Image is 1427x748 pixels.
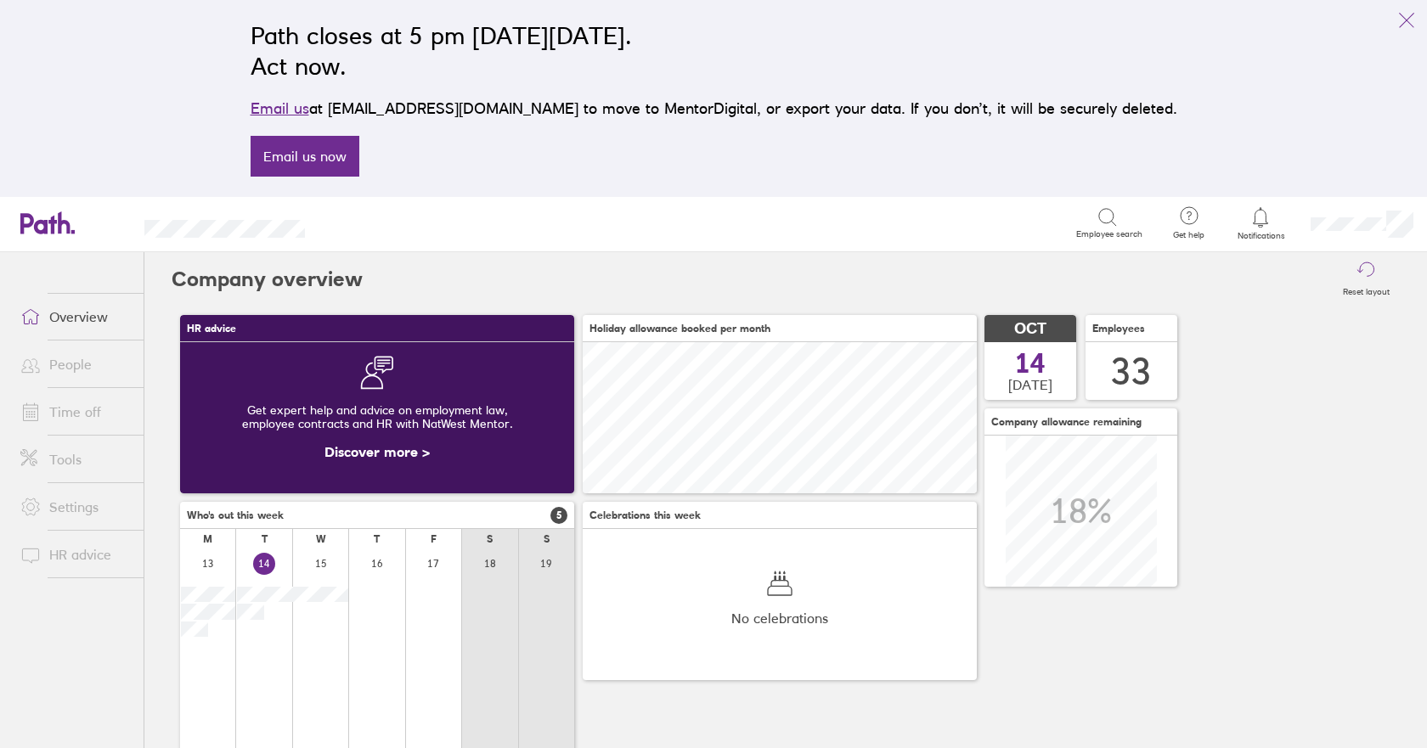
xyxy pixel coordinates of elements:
h2: Company overview [172,252,363,307]
span: OCT [1014,320,1046,338]
button: Reset layout [1333,252,1400,307]
a: People [7,347,144,381]
span: Notifications [1233,231,1289,241]
div: F [431,533,437,545]
span: Holiday allowance booked per month [589,323,770,335]
span: HR advice [187,323,236,335]
div: Get expert help and advice on employment law, employee contracts and HR with NatWest Mentor. [194,390,561,444]
p: at [EMAIL_ADDRESS][DOMAIN_NAME] to move to MentorDigital, or export your data. If you don’t, it w... [251,97,1177,121]
a: Email us now [251,136,359,177]
span: 14 [1015,350,1046,377]
a: Tools [7,442,144,476]
a: Time off [7,395,144,429]
span: Who's out this week [187,509,284,521]
span: 5 [550,507,567,524]
label: Reset layout [1333,282,1400,297]
a: Email us [251,99,309,117]
div: T [262,533,268,545]
span: Get help [1161,230,1216,240]
div: T [374,533,380,545]
h2: Path closes at 5 pm [DATE][DATE]. Act now. [251,20,1177,82]
span: No celebrations [731,610,828,626]
div: S [487,533,493,545]
span: Celebrations this week [589,509,701,521]
span: Company allowance remaining [991,416,1142,428]
span: Employee search [1076,229,1142,239]
a: Overview [7,300,144,334]
div: M [203,533,212,545]
div: W [316,533,326,545]
div: S [544,533,550,545]
div: 33 [1111,350,1152,393]
span: [DATE] [1008,377,1052,392]
a: HR advice [7,537,144,571]
span: Employees [1092,323,1145,335]
div: Search [351,215,394,230]
a: Settings [7,490,144,524]
a: Discover more > [324,443,430,460]
a: Notifications [1233,205,1289,241]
